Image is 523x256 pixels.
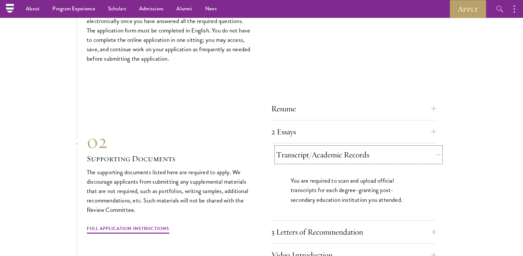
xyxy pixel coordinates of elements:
p: The supporting documents listed here are required to apply. We discourage applicants from submitt... [87,167,252,214]
button: Transcript/Academic Records [276,147,441,163]
button: 2 Essays [271,124,436,140]
p: You are required to scan and upload official transcripts for each degree-granting post-secondary ... [291,176,417,204]
a: Full Application Instructions [87,225,169,235]
p: The application must be completed online and submitted electronically once you have answered all ... [87,7,252,63]
button: Resume [271,101,436,116]
div: 02 [87,130,252,153]
button: 3 Letters of Recommendation [271,224,436,240]
h3: Supporting Documents [87,153,252,164]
